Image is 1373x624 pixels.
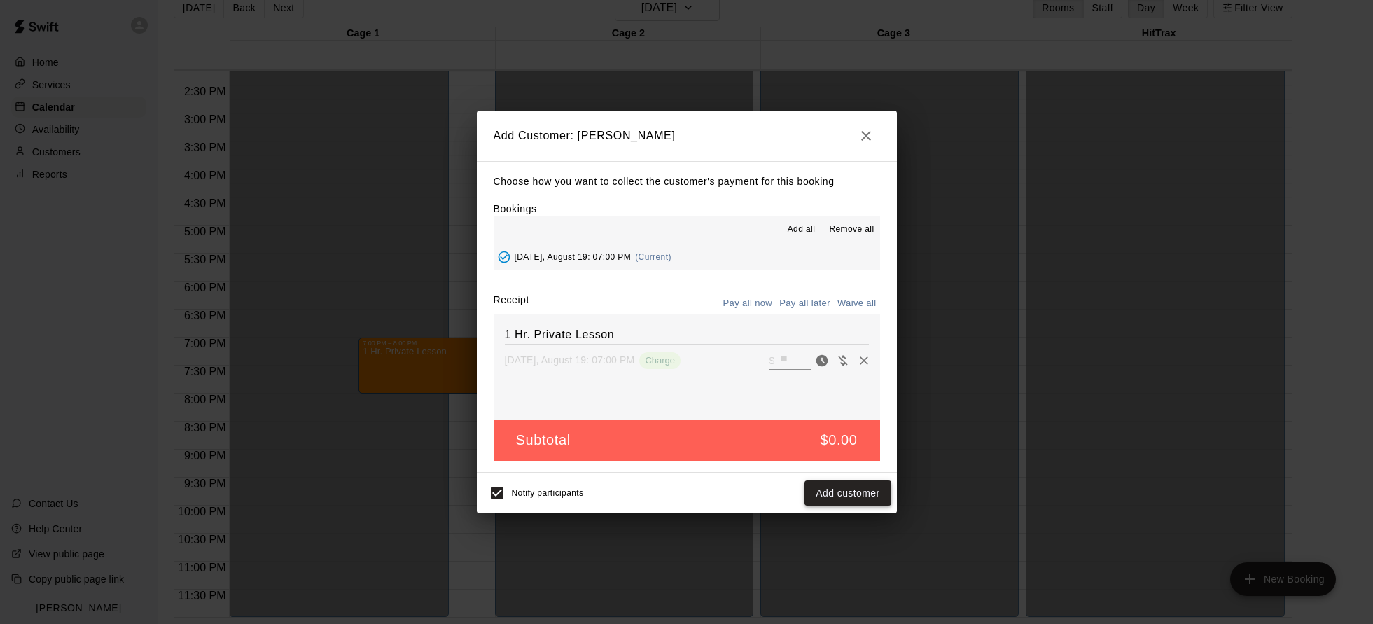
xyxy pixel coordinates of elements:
button: Added - Collect Payment [494,247,515,268]
p: Choose how you want to collect the customer's payment for this booking [494,173,880,190]
span: Add all [788,223,816,237]
label: Receipt [494,293,529,314]
button: Pay all now [720,293,776,314]
button: Add all [779,219,823,241]
button: Added - Collect Payment[DATE], August 19: 07:00 PM(Current) [494,244,880,270]
h5: $0.00 [820,431,857,450]
button: Waive all [834,293,880,314]
span: (Current) [635,252,671,262]
h6: 1 Hr. Private Lesson [505,326,869,344]
button: Add customer [804,480,891,506]
button: Remove all [823,219,879,241]
p: $ [769,354,775,368]
span: Remove all [829,223,874,237]
h2: Add Customer: [PERSON_NAME] [477,111,897,161]
button: Remove [853,350,874,371]
label: Bookings [494,203,537,214]
span: Pay now [811,354,832,366]
p: [DATE], August 19: 07:00 PM [505,353,635,367]
button: Pay all later [776,293,834,314]
span: [DATE], August 19: 07:00 PM [515,252,632,262]
span: Notify participants [512,488,584,498]
h5: Subtotal [516,431,571,450]
span: Waive payment [832,354,853,366]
